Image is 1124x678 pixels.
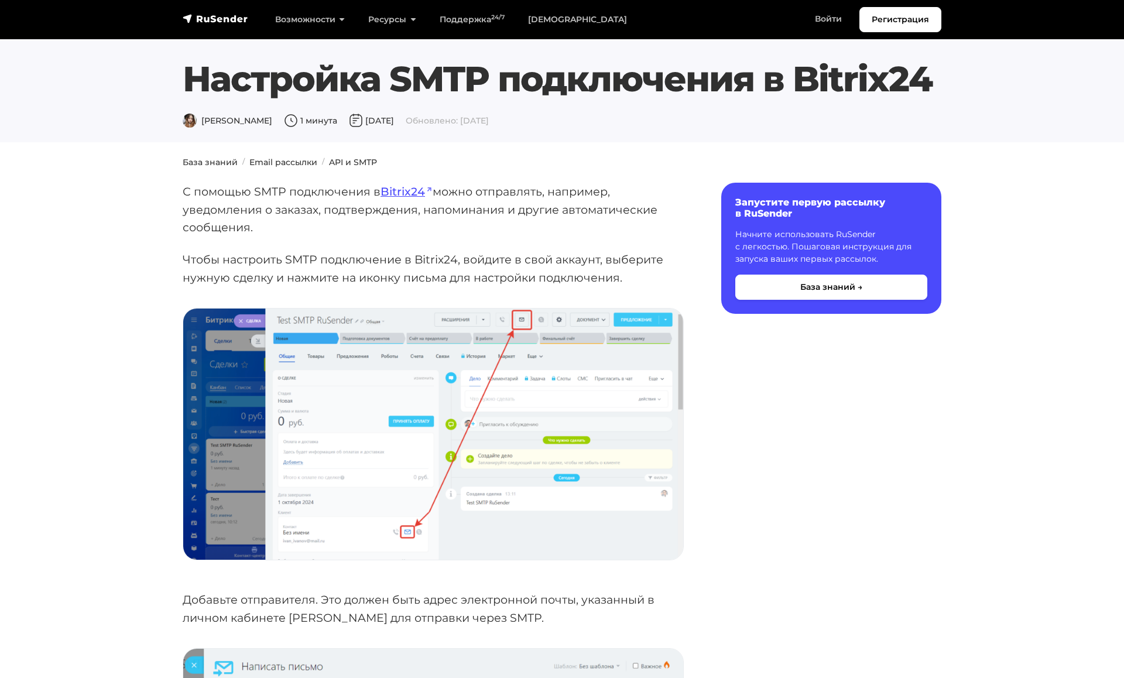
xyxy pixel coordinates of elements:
img: Время чтения [284,114,298,128]
img: Настройка SMTP подключения в Bitrix24 [183,309,683,560]
a: Bitrix24 [381,184,433,198]
a: Регистрация [859,7,941,32]
sup: 24/7 [491,13,505,21]
a: Поддержка24/7 [428,8,516,32]
img: RuSender [183,13,248,25]
a: [DEMOGRAPHIC_DATA] [516,8,639,32]
h1: Настройка SMTP подключения в Bitrix24 [183,58,941,100]
span: [DATE] [349,115,394,126]
p: Чтобы настроить SMTP подключение в Bitrix24, войдите в свой аккаунт, выберите нужную сделку и наж... [183,251,684,286]
a: База знаний [183,157,238,167]
h6: Запустите первую рассылку в RuSender [735,197,927,219]
img: Дата публикации [349,114,363,128]
a: Запустите первую рассылку в RuSender Начните использовать RuSender с легкостью. Пошаговая инструк... [721,183,941,314]
p: Начните использовать RuSender с легкостью. Пошаговая инструкция для запуска ваших первых рассылок. [735,228,927,265]
a: Ресурсы [357,8,427,32]
a: API и SMTP [329,157,377,167]
nav: breadcrumb [176,156,948,169]
p: С помощью SMTP подключения в можно отправлять, например, уведомления о заказах, подтверждения, на... [183,183,684,237]
button: База знаний → [735,275,927,300]
a: Email рассылки [249,157,317,167]
a: Возможности [263,8,357,32]
span: [PERSON_NAME] [183,115,272,126]
p: Добавьте отправителя. Это должен быть адрес электронной почты, указанный в личном кабинете [PERSO... [183,591,684,626]
span: 1 минута [284,115,337,126]
span: Обновлено: [DATE] [406,115,489,126]
a: Войти [803,7,854,31]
